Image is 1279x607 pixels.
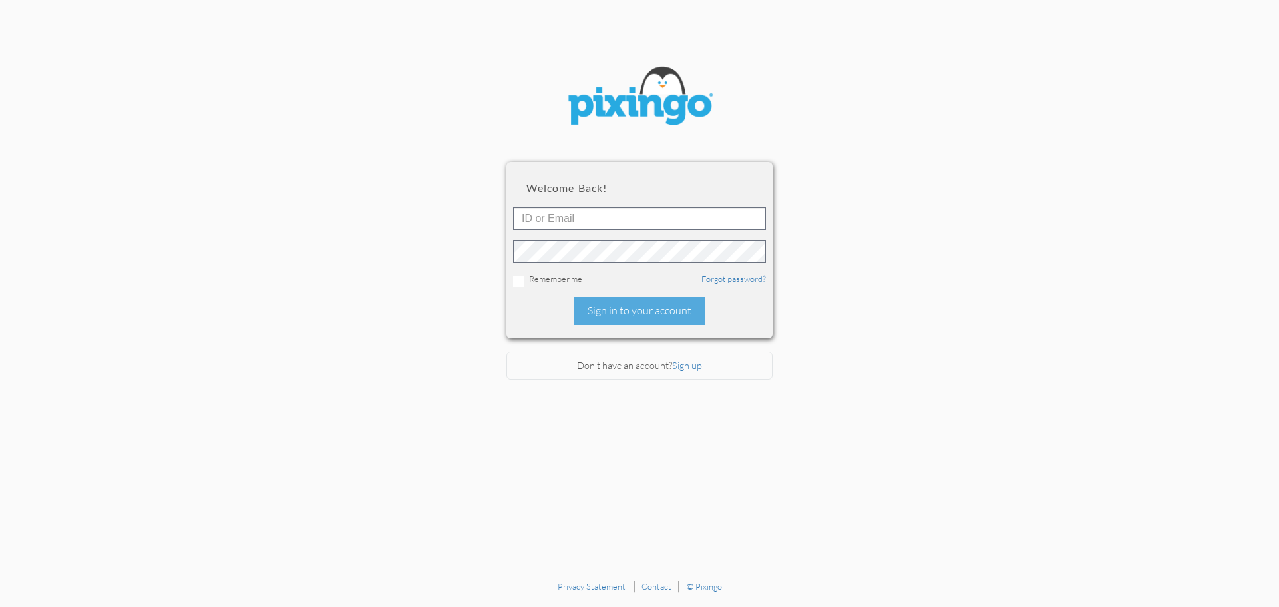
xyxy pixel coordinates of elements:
a: Forgot password? [701,273,766,284]
h2: Welcome back! [526,182,753,194]
input: ID or Email [513,207,766,230]
a: Contact [641,581,671,592]
img: pixingo logo [560,60,719,135]
a: Sign up [672,360,702,371]
a: © Pixingo [687,581,722,592]
a: Privacy Statement [558,581,626,592]
div: Remember me [513,273,766,287]
div: Sign in to your account [574,297,705,325]
div: Don't have an account? [506,352,773,380]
